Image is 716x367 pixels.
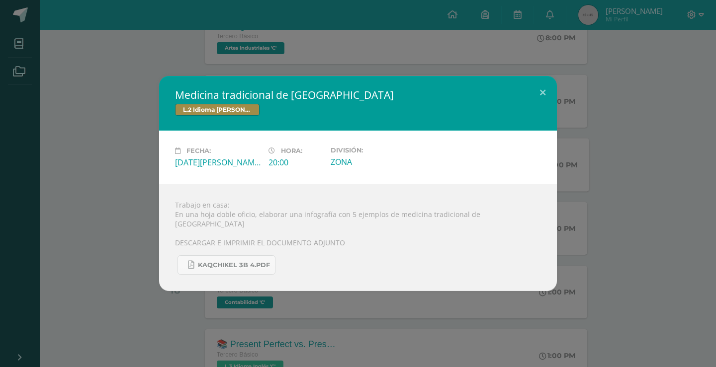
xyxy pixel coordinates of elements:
[268,157,323,168] div: 20:00
[178,255,275,275] a: KAQCHIKEL 3B 4.pdf
[281,147,302,154] span: Hora:
[331,156,416,167] div: ZONA
[198,261,270,269] span: KAQCHIKEL 3B 4.pdf
[186,147,211,154] span: Fecha:
[175,88,541,102] h2: Medicina tradicional de [GEOGRAPHIC_DATA]
[159,184,557,291] div: Trabajo en casa: En una hoja doble oficio, elaborar una infografía con 5 ejemplos de medicina tra...
[175,104,260,116] span: L.2 Idioma [PERSON_NAME]
[331,147,416,154] label: División:
[529,76,557,110] button: Close (Esc)
[175,157,261,168] div: [DATE][PERSON_NAME]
